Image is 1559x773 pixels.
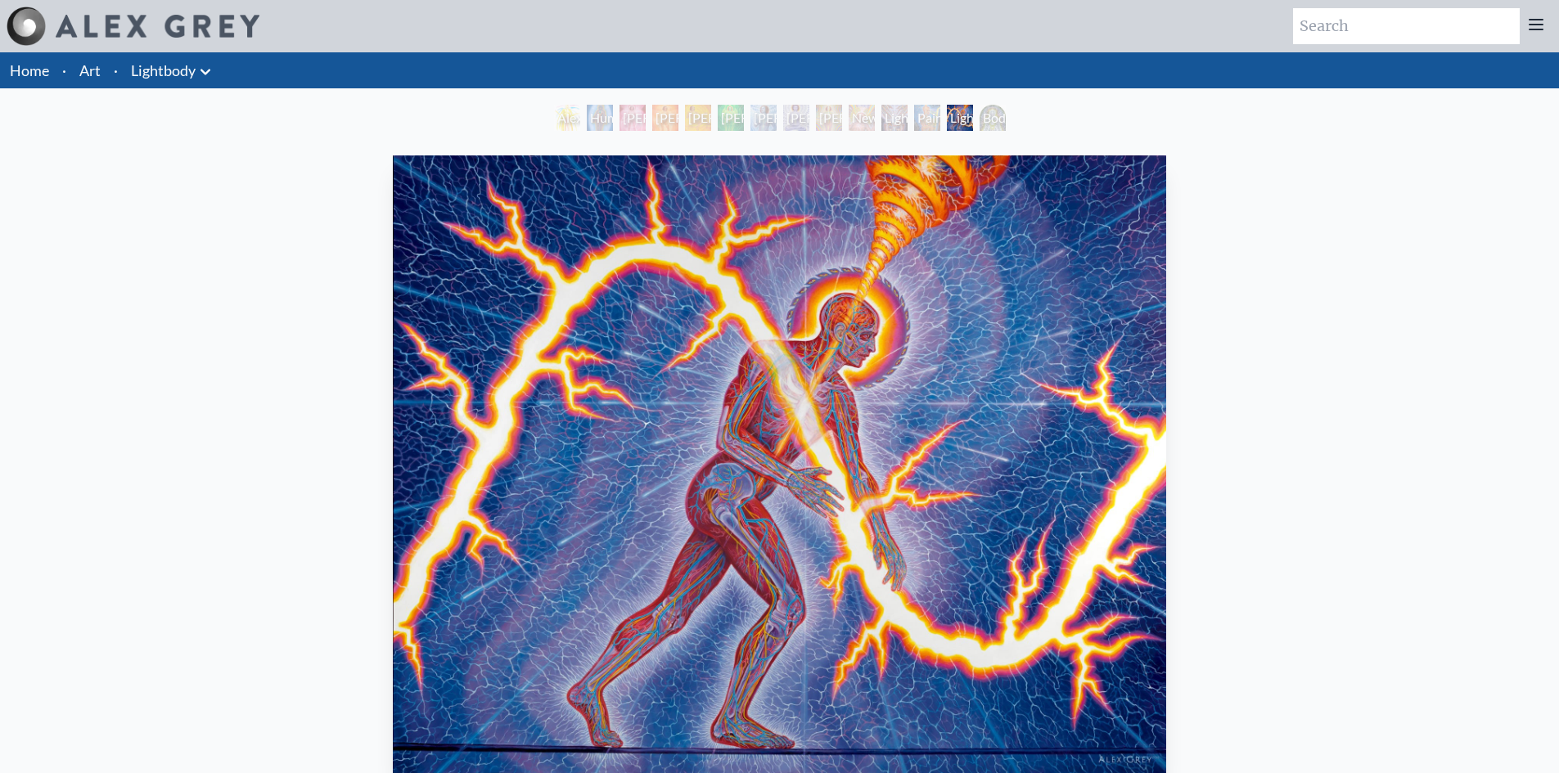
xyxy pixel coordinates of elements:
[914,105,940,131] div: Painting
[79,59,101,82] a: Art
[750,105,777,131] div: [PERSON_NAME] 5
[10,61,49,79] a: Home
[652,105,678,131] div: [PERSON_NAME] 2
[947,105,973,131] div: Lightworker
[849,105,875,131] div: Newborn
[980,105,1006,131] div: Body/Mind as a Vibratory Field of Energy
[587,105,613,131] div: Human Energy Field
[816,105,842,131] div: [PERSON_NAME] 7
[783,105,809,131] div: [PERSON_NAME] 6
[554,105,580,131] div: Alexza
[56,52,73,88] li: ·
[131,59,196,82] a: Lightbody
[107,52,124,88] li: ·
[620,105,646,131] div: [PERSON_NAME] 1
[685,105,711,131] div: [PERSON_NAME] 3
[1293,8,1520,44] input: Search
[718,105,744,131] div: [PERSON_NAME] 4
[881,105,908,131] div: Lightweaver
